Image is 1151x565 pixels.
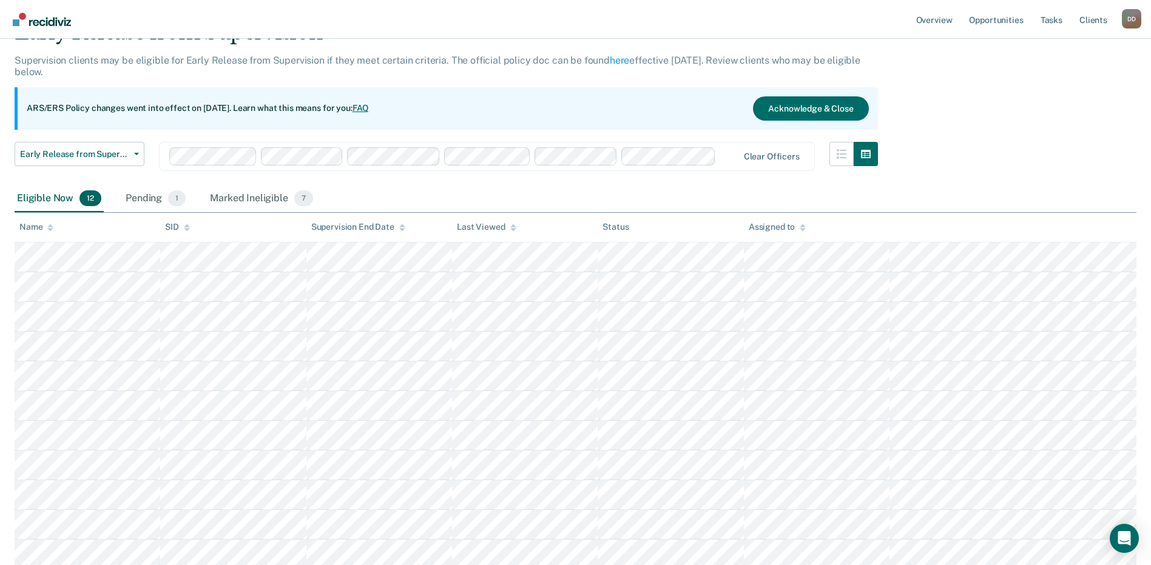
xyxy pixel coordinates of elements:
div: Supervision End Date [311,222,405,232]
div: Last Viewed [457,222,516,232]
div: Assigned to [749,222,806,232]
span: 1 [168,190,186,206]
div: Eligible Now12 [15,186,104,212]
button: Acknowledge & Close [753,96,868,121]
a: FAQ [353,103,370,113]
span: Early Release from Supervision [20,149,129,159]
div: Name [19,222,53,232]
div: D D [1122,9,1141,28]
button: Profile dropdown button [1122,9,1141,28]
p: ARS/ERS Policy changes went into effect on [DATE]. Learn what this means for you: [27,102,369,115]
div: Clear officers [744,152,800,162]
button: Early Release from Supervision [15,142,144,166]
div: Status [603,222,629,232]
a: here [610,55,629,66]
img: Recidiviz [13,13,71,26]
div: SID [165,222,190,232]
span: 12 [79,190,101,206]
div: Open Intercom Messenger [1110,524,1139,553]
span: 7 [294,190,313,206]
p: Supervision clients may be eligible for Early Release from Supervision if they meet certain crite... [15,55,860,78]
div: Marked Ineligible7 [208,186,316,212]
div: Pending1 [123,186,188,212]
